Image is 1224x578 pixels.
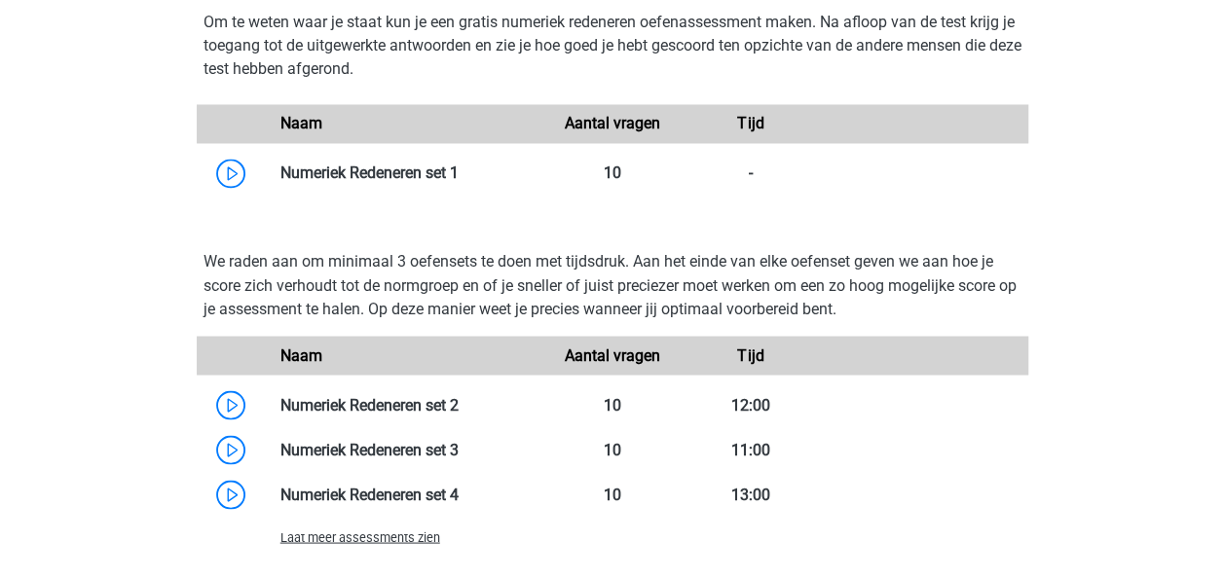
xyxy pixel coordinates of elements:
div: Naam [266,343,543,367]
div: Aantal vragen [542,112,681,135]
div: Numeriek Redeneren set 2 [266,393,543,416]
p: Om te weten waar je staat kun je een gratis numeriek redeneren oefenassessment maken. Na afloop v... [204,11,1021,81]
div: Tijd [682,112,820,135]
div: Numeriek Redeneren set 1 [266,162,543,185]
p: We raden aan om minimaal 3 oefensets te doen met tijdsdruk. Aan het einde van elke oefenset geven... [204,250,1021,320]
div: Numeriek Redeneren set 4 [266,483,543,506]
span: Laat meer assessments zien [280,529,440,544]
div: Naam [266,112,543,135]
div: Tijd [682,343,820,367]
div: Numeriek Redeneren set 3 [266,438,543,461]
div: Aantal vragen [542,343,681,367]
